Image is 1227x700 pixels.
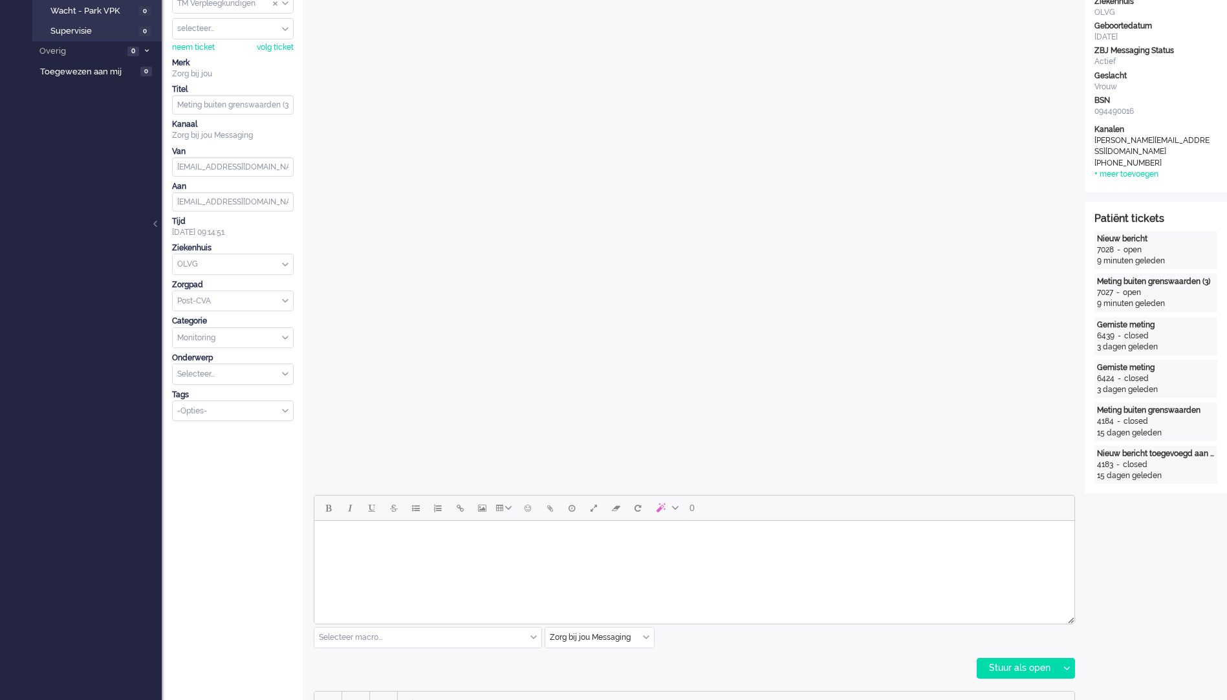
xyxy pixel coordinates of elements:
[1097,298,1215,309] div: 9 minuten geleden
[1094,212,1217,226] div: Patiënt tickets
[1094,95,1217,106] div: BSN
[1097,245,1114,256] div: 7028
[1097,342,1215,353] div: 3 dagen geleden
[1124,245,1142,256] div: open
[139,27,151,36] span: 0
[1094,7,1217,18] div: OLVG
[1097,428,1215,439] div: 15 dagen geleden
[427,497,449,519] button: Numbered list
[583,497,605,519] button: Fullscreen
[361,497,383,519] button: Underline
[1124,373,1149,384] div: closed
[1113,287,1123,298] div: -
[40,66,136,78] span: Toegewezen aan mij
[1123,287,1141,298] div: open
[690,503,695,513] span: 0
[449,497,471,519] button: Insert/edit link
[50,5,136,17] span: Wacht - Park VPK
[172,216,294,227] div: Tijd
[50,25,136,38] span: Supervisie
[471,497,493,519] button: Insert/edit image
[1094,21,1217,32] div: Geboortedatum
[684,497,700,519] button: 0
[38,3,160,17] a: Wacht - Park VPK 0
[517,497,539,519] button: Emoticons
[5,5,755,15] body: Rich Text Area. Press ALT-0 for help.
[172,181,294,192] div: Aan
[1097,384,1215,395] div: 3 dagen geleden
[139,6,151,16] span: 0
[1094,135,1211,157] div: [PERSON_NAME][EMAIL_ADDRESS][DOMAIN_NAME]
[1094,71,1217,82] div: Geslacht
[1097,320,1215,331] div: Gemiste meting
[172,243,294,254] div: Ziekenhuis
[1063,612,1074,624] div: Resize
[493,497,517,519] button: Table
[1114,331,1124,342] div: -
[1097,362,1215,373] div: Gemiste meting
[317,497,339,519] button: Bold
[1114,416,1124,427] div: -
[1124,331,1149,342] div: closed
[1094,106,1217,117] div: 094490016
[1097,459,1113,470] div: 4183
[627,497,649,519] button: Reset content
[649,497,684,519] button: AI
[172,146,294,157] div: Van
[1113,459,1123,470] div: -
[1097,287,1113,298] div: 7027
[561,497,583,519] button: Delay message
[1123,459,1147,470] div: closed
[339,497,361,519] button: Italic
[1114,245,1124,256] div: -
[1094,158,1211,169] div: [PHONE_NUMBER]
[1097,276,1215,287] div: Meting buiten grenswaarden (3)
[539,497,561,519] button: Add attachment
[1097,234,1215,245] div: Nieuw bericht
[172,130,294,141] div: Zorg bij jou Messaging
[1097,416,1114,427] div: 4184
[1124,416,1148,427] div: closed
[172,389,294,400] div: Tags
[172,119,294,130] div: Kanaal
[1097,470,1215,481] div: 15 dagen geleden
[172,279,294,290] div: Zorgpad
[1097,373,1114,384] div: 6424
[38,45,124,58] span: Overig
[383,497,405,519] button: Strikethrough
[172,353,294,364] div: Onderwerp
[172,69,294,80] div: Zorg bij jou
[172,84,294,95] div: Titel
[1097,331,1114,342] div: 6439
[38,23,160,38] a: Supervisie 0
[140,67,152,76] span: 0
[257,42,294,53] div: volg ticket
[1097,405,1215,416] div: Meting buiten grenswaarden
[977,659,1058,678] div: Stuur als open
[172,42,215,53] div: neem ticket
[172,316,294,327] div: Categorie
[1097,256,1215,267] div: 9 minuten geleden
[127,47,139,56] span: 0
[1094,82,1217,93] div: Vrouw
[1097,448,1215,459] div: Nieuw bericht toegevoegd aan gesprek
[172,18,294,39] div: Assign User
[1094,124,1217,135] div: Kanalen
[1094,56,1217,67] div: Actief
[405,497,427,519] button: Bullet list
[1094,32,1217,43] div: [DATE]
[605,497,627,519] button: Clear formatting
[172,216,294,238] div: [DATE] 09:14:51
[1094,169,1158,180] div: + meer toevoegen
[172,58,294,69] div: Merk
[172,400,294,422] div: Select Tags
[314,521,1074,612] iframe: Rich Text Area
[1114,373,1124,384] div: -
[38,64,162,78] a: Toegewezen aan mij 0
[1094,45,1217,56] div: ZBJ Messaging Status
